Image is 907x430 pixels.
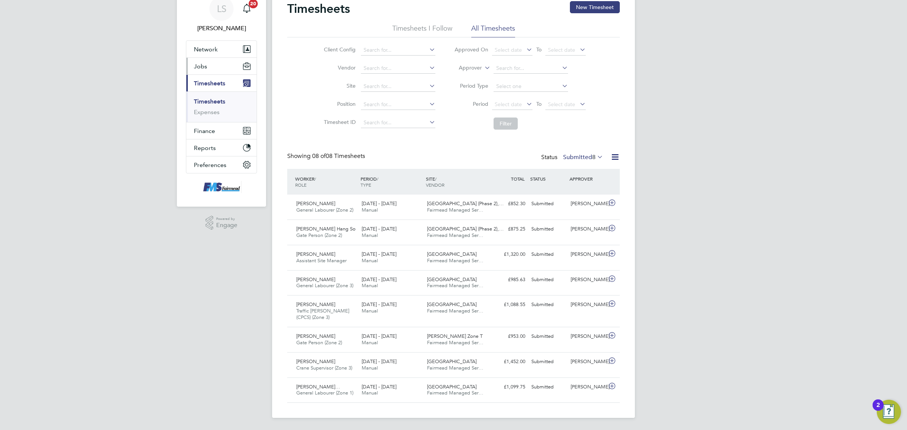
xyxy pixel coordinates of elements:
[511,176,525,182] span: TOTAL
[194,80,225,87] span: Timesheets
[296,282,353,289] span: General Labourer (Zone 3)
[186,122,257,139] button: Finance
[287,1,350,16] h2: Timesheets
[568,381,607,393] div: [PERSON_NAME]
[471,24,515,37] li: All Timesheets
[454,82,488,89] label: Period Type
[528,198,568,210] div: Submitted
[568,223,607,235] div: [PERSON_NAME]
[194,108,220,116] a: Expenses
[322,46,356,53] label: Client Config
[186,58,257,74] button: Jobs
[296,339,342,346] span: Gate Person (Zone 2)
[296,226,356,232] span: [PERSON_NAME] Hang So
[427,276,477,283] span: [GEOGRAPHIC_DATA]
[322,119,356,125] label: Timesheet ID
[494,118,518,130] button: Filter
[194,127,215,135] span: Finance
[489,299,528,311] div: £1,088.55
[361,182,371,188] span: TYPE
[489,274,528,286] div: £985.63
[548,101,575,108] span: Select date
[312,152,365,160] span: 08 Timesheets
[362,358,396,365] span: [DATE] - [DATE]
[568,198,607,210] div: [PERSON_NAME]
[322,82,356,89] label: Site
[568,274,607,286] div: [PERSON_NAME]
[568,172,607,186] div: APPROVER
[295,182,306,188] span: ROLE
[361,63,435,74] input: Search for...
[216,216,237,222] span: Powered by
[201,181,241,193] img: f-mead-logo-retina.png
[362,333,396,339] span: [DATE] - [DATE]
[361,99,435,110] input: Search for...
[528,299,568,311] div: Submitted
[427,200,504,207] span: [GEOGRAPHIC_DATA] (Phase 2),…
[570,1,620,13] button: New Timesheet
[489,356,528,368] div: £1,452.00
[489,198,528,210] div: £852.30
[427,358,477,365] span: [GEOGRAPHIC_DATA]
[592,153,596,161] span: 8
[186,75,257,91] button: Timesheets
[548,46,575,53] span: Select date
[296,358,335,365] span: [PERSON_NAME]
[568,299,607,311] div: [PERSON_NAME]
[206,216,238,230] a: Powered byEngage
[448,64,482,72] label: Approver
[362,390,378,396] span: Manual
[186,181,257,193] a: Go to home page
[217,4,226,14] span: LS
[322,101,356,107] label: Position
[392,24,452,37] li: Timesheets I Follow
[427,384,477,390] span: [GEOGRAPHIC_DATA]
[427,339,483,346] span: Fairmead Managed Ser…
[494,63,568,74] input: Search for...
[568,356,607,368] div: [PERSON_NAME]
[186,156,257,173] button: Preferences
[296,200,335,207] span: [PERSON_NAME]
[424,172,489,192] div: SITE
[427,365,483,371] span: Fairmead Managed Ser…
[362,232,378,238] span: Manual
[427,282,483,289] span: Fairmead Managed Ser…
[296,390,353,396] span: General Labourer (Zone 1)
[427,226,504,232] span: [GEOGRAPHIC_DATA] (Phase 2),…
[568,330,607,343] div: [PERSON_NAME]
[322,64,356,71] label: Vendor
[427,257,483,264] span: Fairmead Managed Ser…
[362,301,396,308] span: [DATE] - [DATE]
[494,81,568,92] input: Select one
[314,176,316,182] span: /
[495,101,522,108] span: Select date
[454,101,488,107] label: Period
[427,207,483,213] span: Fairmead Managed Ser…
[876,405,880,415] div: 2
[293,172,359,192] div: WORKER
[361,81,435,92] input: Search for...
[296,251,335,257] span: [PERSON_NAME]
[186,139,257,156] button: Reports
[454,46,488,53] label: Approved On
[362,226,396,232] span: [DATE] - [DATE]
[362,308,378,314] span: Manual
[186,41,257,57] button: Network
[194,46,218,53] span: Network
[194,161,226,169] span: Preferences
[361,45,435,56] input: Search for...
[296,257,347,264] span: Assistant Site Manager
[489,223,528,235] div: £875.25
[528,330,568,343] div: Submitted
[359,172,424,192] div: PERIOD
[528,381,568,393] div: Submitted
[528,356,568,368] div: Submitted
[362,282,378,289] span: Manual
[194,63,207,70] span: Jobs
[489,248,528,261] div: £1,320.00
[528,223,568,235] div: Submitted
[489,330,528,343] div: £953.00
[427,390,483,396] span: Fairmead Managed Ser…
[427,333,483,339] span: [PERSON_NAME] Zone T
[541,152,605,163] div: Status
